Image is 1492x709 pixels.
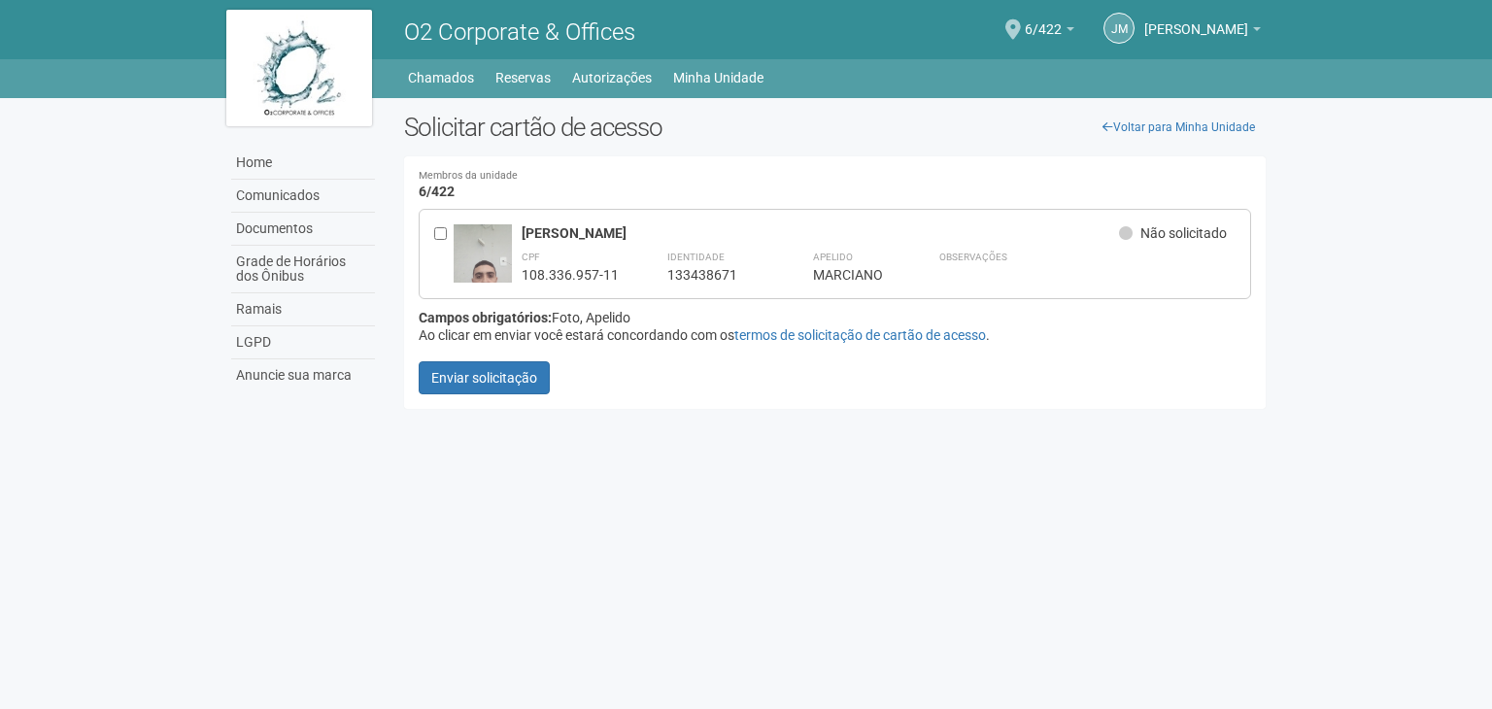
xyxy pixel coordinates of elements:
a: Grade de Horários dos Ônibus [231,246,375,293]
a: Chamados [408,64,474,91]
span: Não solicitado [1140,225,1227,241]
a: Minha Unidade [673,64,763,91]
div: 108.336.957-11 [522,266,619,284]
a: Reservas [495,64,551,91]
a: LGPD [231,326,375,359]
a: [PERSON_NAME] [1144,24,1261,40]
strong: Identidade [667,252,725,262]
div: [PERSON_NAME] [522,224,1119,242]
a: Comunicados [231,180,375,213]
div: Ao clicar em enviar você estará concordando com os . [419,326,1251,344]
button: Enviar solicitação [419,361,550,394]
a: Ramais [231,293,375,326]
small: Membros da unidade [419,171,1251,182]
div: 133438671 [667,266,764,284]
a: Documentos [231,213,375,246]
strong: CPF [522,252,540,262]
span: 6/422 [1025,3,1062,37]
strong: Observações [939,252,1007,262]
img: logo.jpg [226,10,372,126]
a: Anuncie sua marca [231,359,375,391]
div: Foto, Apelido [419,309,1251,326]
img: user.jpg [454,224,512,328]
span: JUACY MENDES DA SILVA [1144,3,1248,37]
a: Home [231,147,375,180]
a: Autorizações [572,64,652,91]
a: Voltar para Minha Unidade [1092,113,1266,142]
a: 6/422 [1025,24,1074,40]
strong: Apelido [813,252,853,262]
strong: Campos obrigatórios: [419,310,552,325]
a: termos de solicitação de cartão de acesso [734,327,986,343]
h2: Solicitar cartão de acesso [404,113,1266,142]
div: MARCIANO [813,266,891,284]
h4: 6/422 [419,171,1251,199]
span: O2 Corporate & Offices [404,18,635,46]
a: JM [1103,13,1135,44]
